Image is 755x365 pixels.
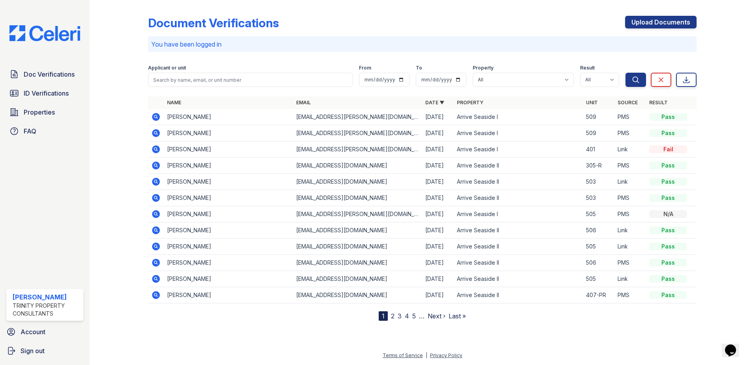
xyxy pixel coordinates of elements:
td: 401 [583,141,614,158]
td: Arrive Seaside I [454,125,583,141]
td: PMS [614,206,646,222]
td: [EMAIL_ADDRESS][PERSON_NAME][DOMAIN_NAME] [293,141,422,158]
div: Pass [649,194,687,202]
td: Arrive Seaside I [454,141,583,158]
label: From [359,65,371,71]
a: 4 [405,312,409,320]
td: PMS [614,109,646,125]
a: FAQ [6,123,83,139]
a: 3 [398,312,402,320]
label: Result [580,65,595,71]
div: Pass [649,291,687,299]
td: Arrive Seaside I [454,206,583,222]
td: [DATE] [422,255,454,271]
td: [PERSON_NAME] [164,141,293,158]
div: Fail [649,145,687,153]
td: [DATE] [422,271,454,287]
p: You have been logged in [151,40,693,49]
td: [PERSON_NAME] [164,239,293,255]
a: ID Verifications [6,85,83,101]
a: Unit [586,100,598,105]
iframe: chat widget [722,333,747,357]
div: Pass [649,129,687,137]
a: Privacy Policy [430,352,462,358]
td: [EMAIL_ADDRESS][DOMAIN_NAME] [293,255,422,271]
span: … [419,311,424,321]
span: Properties [24,107,55,117]
td: Arrive Seaside II [454,222,583,239]
td: [EMAIL_ADDRESS][DOMAIN_NAME] [293,158,422,174]
td: [DATE] [422,287,454,303]
span: FAQ [24,126,36,136]
td: 506 [583,222,614,239]
td: [EMAIL_ADDRESS][PERSON_NAME][DOMAIN_NAME] [293,109,422,125]
td: [PERSON_NAME] [164,271,293,287]
div: Trinity Property Consultants [13,302,80,318]
td: 505 [583,239,614,255]
a: Last » [449,312,466,320]
div: Pass [649,178,687,186]
a: Terms of Service [383,352,423,358]
td: [DATE] [422,158,454,174]
label: Property [473,65,494,71]
td: 505 [583,271,614,287]
td: Link [614,222,646,239]
td: [EMAIL_ADDRESS][PERSON_NAME][DOMAIN_NAME] [293,206,422,222]
td: PMS [614,287,646,303]
div: Document Verifications [148,16,279,30]
td: 305-R [583,158,614,174]
td: 505 [583,206,614,222]
td: Arrive Seaside II [454,174,583,190]
td: 503 [583,174,614,190]
td: [PERSON_NAME] [164,125,293,141]
span: ID Verifications [24,88,69,98]
td: [PERSON_NAME] [164,206,293,222]
td: Link [614,239,646,255]
td: [DATE] [422,125,454,141]
button: Sign out [3,343,86,359]
td: [EMAIL_ADDRESS][DOMAIN_NAME] [293,239,422,255]
td: [PERSON_NAME] [164,174,293,190]
a: Property [457,100,483,105]
label: Applicant or unit [148,65,186,71]
div: Pass [649,226,687,234]
span: Sign out [21,346,45,356]
div: Pass [649,113,687,121]
td: PMS [614,125,646,141]
td: [EMAIL_ADDRESS][DOMAIN_NAME] [293,222,422,239]
a: Result [649,100,668,105]
td: [EMAIL_ADDRESS][PERSON_NAME][DOMAIN_NAME] [293,125,422,141]
a: Doc Verifications [6,66,83,82]
a: Name [167,100,181,105]
td: [DATE] [422,109,454,125]
td: PMS [614,190,646,206]
td: Link [614,141,646,158]
a: Properties [6,104,83,120]
td: [PERSON_NAME] [164,287,293,303]
div: 1 [379,311,388,321]
td: 503 [583,190,614,206]
td: [EMAIL_ADDRESS][DOMAIN_NAME] [293,190,422,206]
td: [DATE] [422,222,454,239]
div: | [426,352,427,358]
a: 5 [412,312,416,320]
td: [EMAIL_ADDRESS][DOMAIN_NAME] [293,271,422,287]
td: Arrive Seaside II [454,158,583,174]
a: Source [618,100,638,105]
a: Account [3,324,86,340]
td: [PERSON_NAME] [164,109,293,125]
input: Search by name, email, or unit number [148,73,353,87]
div: N/A [649,210,687,218]
td: [DATE] [422,239,454,255]
td: Arrive Seaside II [454,287,583,303]
div: Pass [649,259,687,267]
td: [PERSON_NAME] [164,190,293,206]
td: Link [614,174,646,190]
td: [EMAIL_ADDRESS][DOMAIN_NAME] [293,287,422,303]
span: Account [21,327,45,337]
td: [EMAIL_ADDRESS][DOMAIN_NAME] [293,174,422,190]
td: Arrive Seaside II [454,271,583,287]
td: [DATE] [422,174,454,190]
a: Next › [428,312,445,320]
td: Arrive Seaside I [454,109,583,125]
